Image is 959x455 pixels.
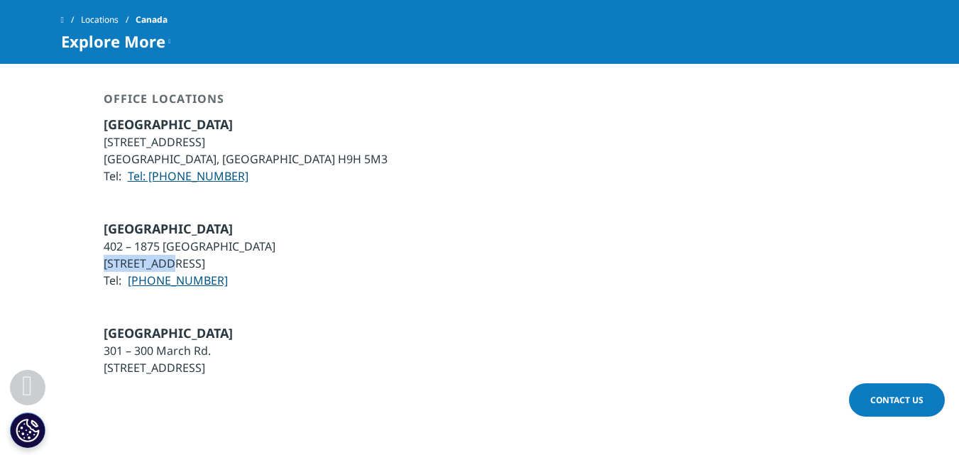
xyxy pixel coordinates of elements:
[136,7,168,33] span: Canada
[10,412,45,448] button: Cookies Settings
[128,273,228,288] a: [PHONE_NUMBER]
[104,273,121,288] span: Tel:
[128,168,248,184] a: Tel: [PHONE_NUMBER]
[104,238,275,255] li: 402 – 1875 [GEOGRAPHIC_DATA]
[61,33,165,50] span: Explore More
[104,324,233,341] span: [GEOGRAPHIC_DATA]
[104,168,121,184] span: Tel:
[104,150,388,168] li: [GEOGRAPHIC_DATA], [GEOGRAPHIC_DATA] H9H 5M3
[104,133,388,150] li: [STREET_ADDRESS]
[104,342,233,359] li: 301 – 300 March Rd.
[870,394,924,406] span: Contact Us
[104,116,233,133] span: [GEOGRAPHIC_DATA]
[104,220,233,237] span: [GEOGRAPHIC_DATA]
[81,7,136,33] a: Locations
[104,92,388,116] div: Office Locations
[849,383,945,417] a: Contact Us
[104,359,233,376] li: [STREET_ADDRESS]
[104,255,275,272] li: [STREET_ADDRESS]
